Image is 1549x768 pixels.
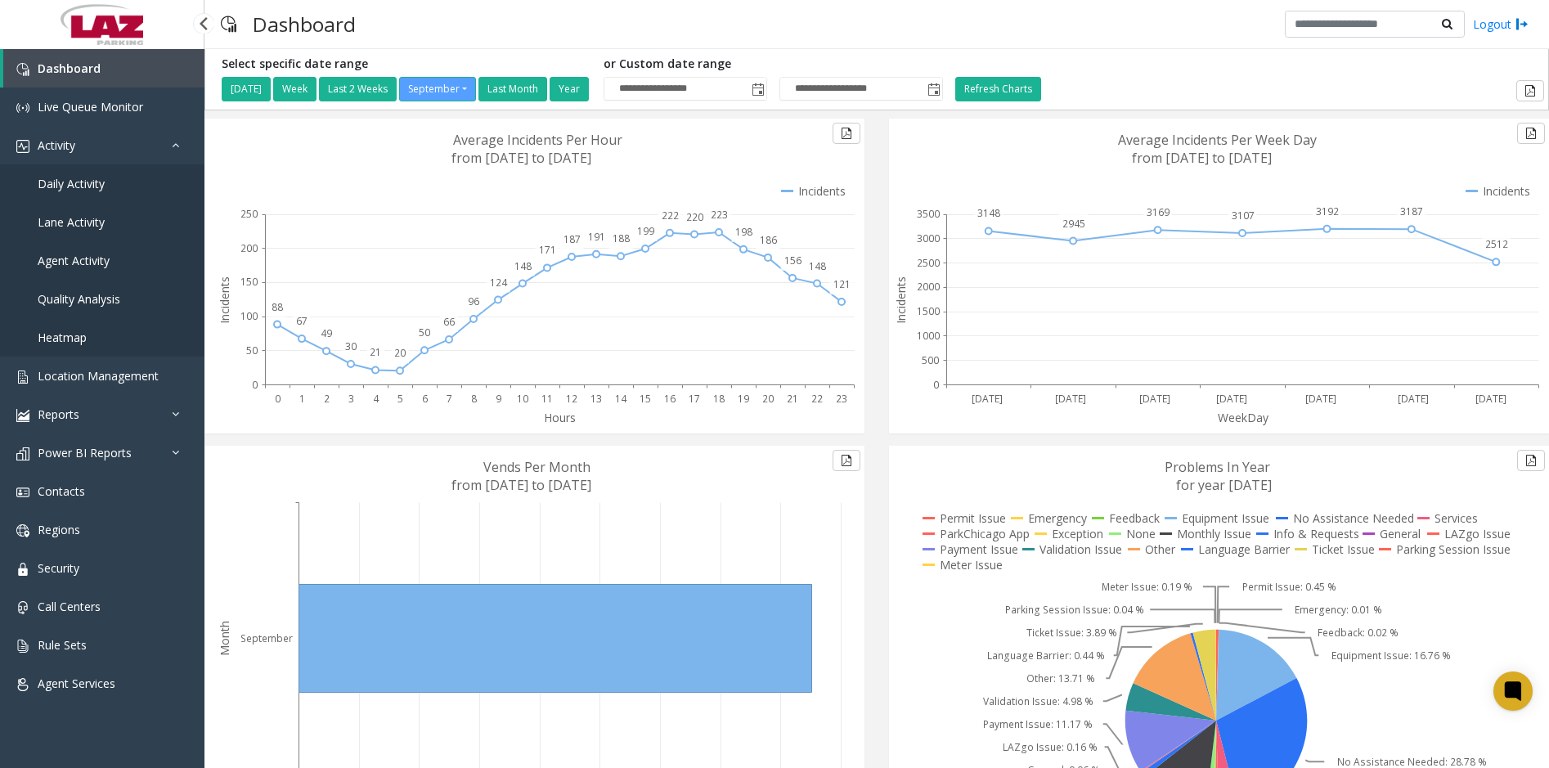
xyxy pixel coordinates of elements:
[809,259,826,273] text: 148
[16,447,29,460] img: 'icon'
[422,392,428,406] text: 6
[738,392,749,406] text: 19
[38,560,79,576] span: Security
[373,392,379,406] text: 4
[240,207,258,221] text: 250
[563,232,581,246] text: 187
[1165,458,1270,476] text: Problems In Year
[735,225,752,239] text: 198
[604,57,943,71] h5: or Custom date range
[3,49,204,88] a: Dashboard
[541,392,553,406] text: 11
[514,259,532,273] text: 148
[917,304,940,318] text: 1500
[296,314,308,328] text: 67
[748,78,766,101] span: Toggle popup
[1026,671,1095,685] text: Other: 13.71 %
[38,599,101,614] span: Call Centers
[221,4,236,44] img: pageIcon
[588,230,605,244] text: 191
[1139,392,1170,406] text: [DATE]
[240,631,293,645] text: September
[38,61,101,76] span: Dashboard
[38,137,75,153] span: Activity
[38,483,85,499] span: Contacts
[38,676,115,691] span: Agent Services
[517,392,528,406] text: 10
[245,4,364,44] h3: Dashboard
[451,476,591,494] text: from [DATE] to [DATE]
[38,637,87,653] span: Rule Sets
[348,392,354,406] text: 3
[922,353,939,367] text: 500
[1485,237,1508,251] text: 2512
[1132,149,1272,167] text: from [DATE] to [DATE]
[319,77,397,101] button: Last 2 Weeks
[917,329,940,343] text: 1000
[453,131,622,149] text: Average Incidents Per Hour
[397,392,403,406] text: 5
[16,601,29,614] img: 'icon'
[615,392,627,406] text: 14
[1026,626,1117,640] text: Ticket Issue: 3.89 %
[787,392,798,406] text: 21
[272,300,283,314] text: 88
[38,445,132,460] span: Power BI Reports
[836,392,847,406] text: 23
[273,77,317,101] button: Week
[983,717,1093,731] text: Payment Issue: 11.17 %
[240,309,258,323] text: 100
[345,339,357,353] text: 30
[16,63,29,76] img: 'icon'
[16,640,29,653] img: 'icon'
[38,330,87,345] span: Heatmap
[222,77,271,101] button: [DATE]
[38,214,105,230] span: Lane Activity
[1055,392,1086,406] text: [DATE]
[1305,392,1336,406] text: [DATE]
[471,392,477,406] text: 8
[1475,392,1506,406] text: [DATE]
[38,176,105,191] span: Daily Activity
[16,140,29,153] img: 'icon'
[987,649,1105,662] text: Language Barrier: 0.44 %
[762,392,774,406] text: 20
[955,77,1041,101] button: Refresh Charts
[917,280,940,294] text: 2000
[566,392,577,406] text: 12
[275,392,281,406] text: 0
[1003,740,1098,754] text: LAZgo Issue: 0.16 %
[833,123,860,144] button: Export to pdf
[1516,80,1544,101] button: Export to pdf
[972,392,1003,406] text: [DATE]
[443,315,455,329] text: 66
[38,368,159,384] span: Location Management
[451,149,591,167] text: from [DATE] to [DATE]
[16,486,29,499] img: 'icon'
[38,522,80,537] span: Regions
[983,694,1093,708] text: Validation Issue: 4.98 %
[1295,603,1382,617] text: Emergency: 0.01 %
[1176,476,1272,494] text: for year [DATE]
[664,392,676,406] text: 16
[1218,410,1269,425] text: WeekDay
[1062,217,1085,231] text: 2945
[977,206,1000,220] text: 3148
[1102,580,1192,594] text: Meter Issue: 0.19 %
[240,241,258,255] text: 200
[16,678,29,691] img: 'icon'
[246,344,258,357] text: 50
[917,207,940,221] text: 3500
[550,77,589,101] button: Year
[686,210,703,224] text: 220
[468,294,479,308] text: 96
[784,254,801,267] text: 156
[833,450,860,471] button: Export to pdf
[222,57,591,71] h5: Select specific date range
[419,326,430,339] text: 50
[240,275,258,289] text: 150
[1517,123,1545,144] button: Export to pdf
[1400,204,1423,218] text: 3187
[917,231,940,245] text: 3000
[1331,649,1451,662] text: Equipment Issue: 16.76 %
